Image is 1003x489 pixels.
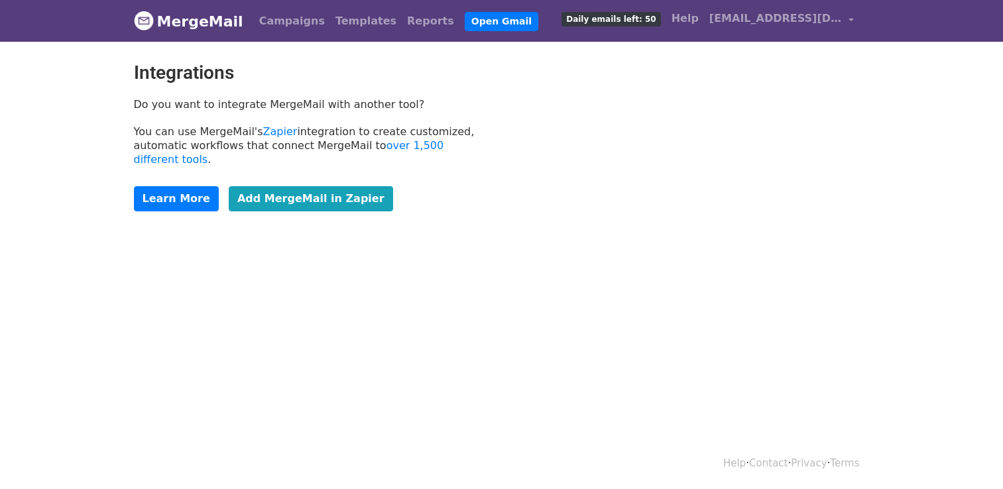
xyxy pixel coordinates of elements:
[830,457,859,469] a: Terms
[134,186,219,211] a: Learn More
[134,7,243,35] a: MergeMail
[704,5,859,36] a: [EMAIL_ADDRESS][DOMAIN_NAME]
[709,11,842,27] span: [EMAIL_ADDRESS][DOMAIN_NAME]
[254,8,330,34] a: Campaigns
[229,186,393,211] a: Add MergeMail in Zapier
[749,457,788,469] a: Contact
[791,457,827,469] a: Privacy
[723,457,746,469] a: Help
[134,139,444,166] a: over 1,500 different tools
[330,8,402,34] a: Templates
[556,5,666,32] a: Daily emails left: 50
[134,62,492,84] h2: Integrations
[263,125,298,138] a: Zapier
[134,97,492,111] p: Do you want to integrate MergeMail with another tool?
[465,12,538,31] a: Open Gmail
[402,8,459,34] a: Reports
[561,12,660,27] span: Daily emails left: 50
[134,11,154,30] img: MergeMail logo
[134,125,492,166] p: You can use MergeMail's integration to create customized, automatic workflows that connect MergeM...
[666,5,704,32] a: Help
